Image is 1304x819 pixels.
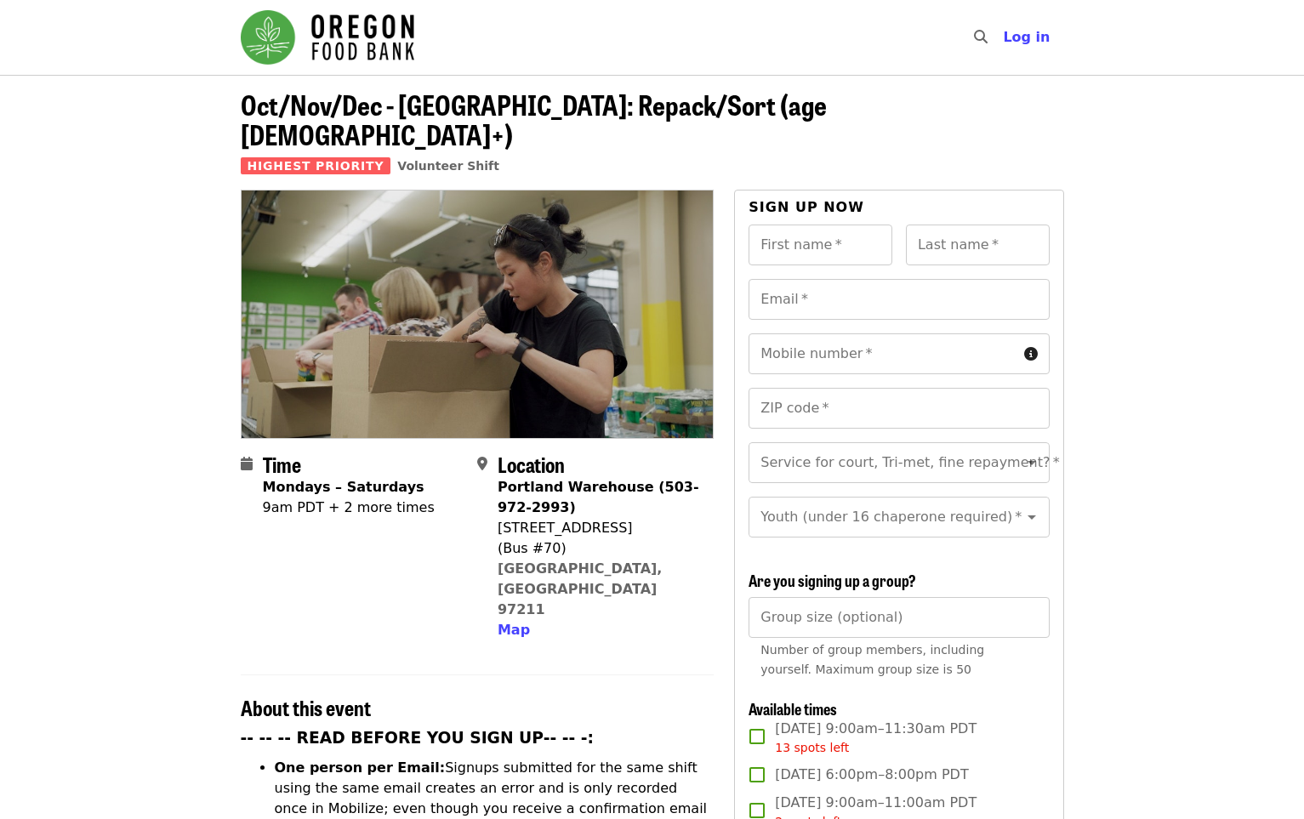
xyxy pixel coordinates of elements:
[275,759,446,776] strong: One person per Email:
[498,479,699,515] strong: Portland Warehouse (503-972-2993)
[749,569,916,591] span: Are you signing up a group?
[749,333,1016,374] input: Mobile number
[498,560,663,617] a: [GEOGRAPHIC_DATA], [GEOGRAPHIC_DATA] 97211
[906,225,1050,265] input: Last name
[241,84,827,154] span: Oct/Nov/Dec - [GEOGRAPHIC_DATA]: Repack/Sort (age [DEMOGRAPHIC_DATA]+)
[998,17,1011,58] input: Search
[749,199,864,215] span: Sign up now
[749,225,892,265] input: First name
[775,719,977,757] span: [DATE] 9:00am–11:30am PDT
[1024,346,1038,362] i: circle-info icon
[263,449,301,479] span: Time
[263,498,435,518] div: 9am PDT + 2 more times
[397,159,499,173] a: Volunteer Shift
[749,597,1049,638] input: [object Object]
[775,741,849,754] span: 13 spots left
[241,729,595,747] strong: -- -- -- READ BEFORE YOU SIGN UP-- -- -:
[498,449,565,479] span: Location
[241,10,414,65] img: Oregon Food Bank - Home
[498,538,700,559] div: (Bus #70)
[989,20,1063,54] button: Log in
[241,692,371,722] span: About this event
[749,697,837,719] span: Available times
[749,388,1049,429] input: ZIP code
[498,620,530,640] button: Map
[749,279,1049,320] input: Email
[1020,451,1044,475] button: Open
[241,157,391,174] span: Highest Priority
[498,622,530,638] span: Map
[498,518,700,538] div: [STREET_ADDRESS]
[241,456,253,472] i: calendar icon
[1020,505,1044,529] button: Open
[263,479,424,495] strong: Mondays – Saturdays
[1003,29,1050,45] span: Log in
[760,643,984,676] span: Number of group members, including yourself. Maximum group size is 50
[974,29,988,45] i: search icon
[242,191,714,437] img: Oct/Nov/Dec - Portland: Repack/Sort (age 8+) organized by Oregon Food Bank
[477,456,487,472] i: map-marker-alt icon
[775,765,968,785] span: [DATE] 6:00pm–8:00pm PDT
